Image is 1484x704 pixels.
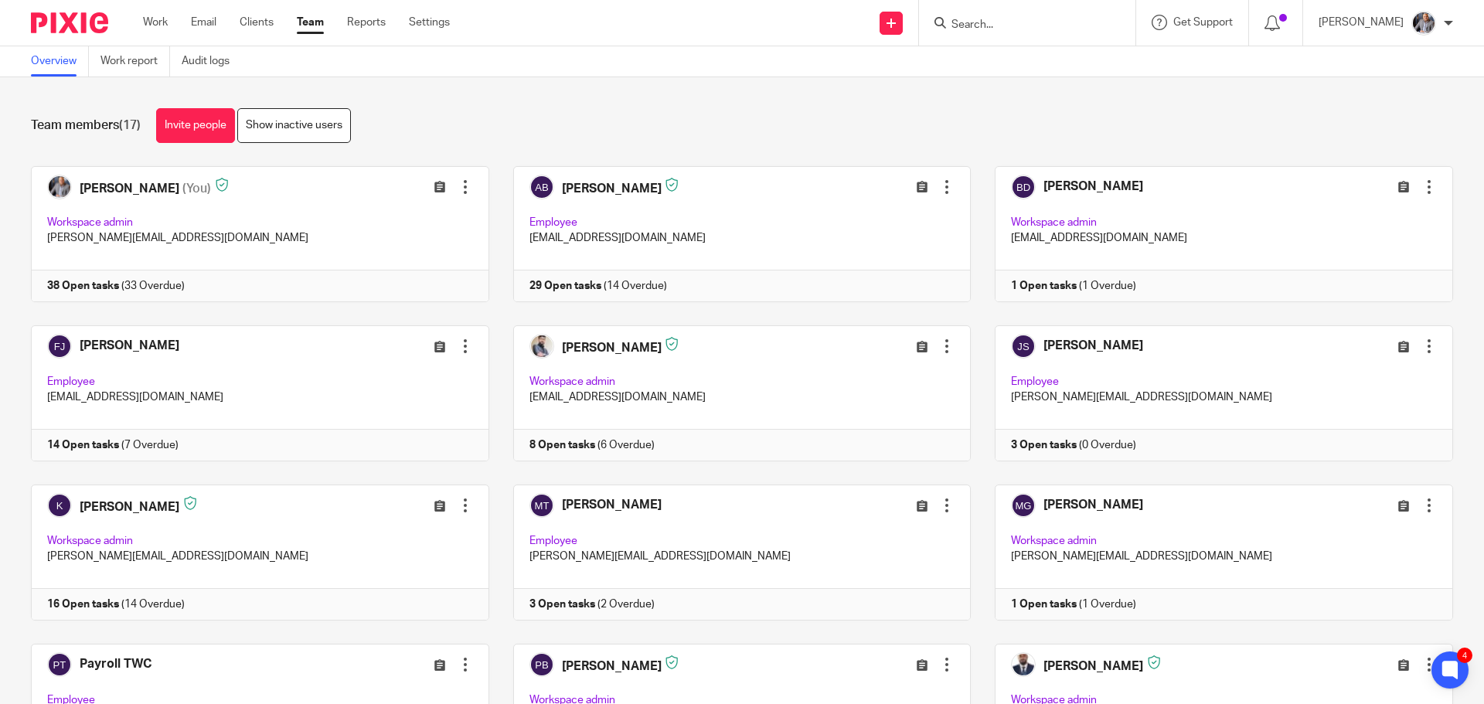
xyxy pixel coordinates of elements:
p: [PERSON_NAME] [1319,15,1404,30]
a: Email [191,15,216,30]
span: (17) [119,119,141,131]
a: Overview [31,46,89,77]
div: 4 [1457,648,1472,663]
a: Work report [100,46,170,77]
span: Get Support [1173,17,1233,28]
a: Clients [240,15,274,30]
a: Reports [347,15,386,30]
input: Search [950,19,1089,32]
h1: Team members [31,117,141,134]
a: Team [297,15,324,30]
a: Work [143,15,168,30]
a: Settings [409,15,450,30]
a: Invite people [156,108,235,143]
img: -%20%20-%20studio@ingrained.co.uk%20for%20%20-20220223%20at%20101413%20-%201W1A2026.jpg [1411,11,1436,36]
a: Show inactive users [237,108,351,143]
img: Pixie [31,12,108,33]
a: Audit logs [182,46,241,77]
